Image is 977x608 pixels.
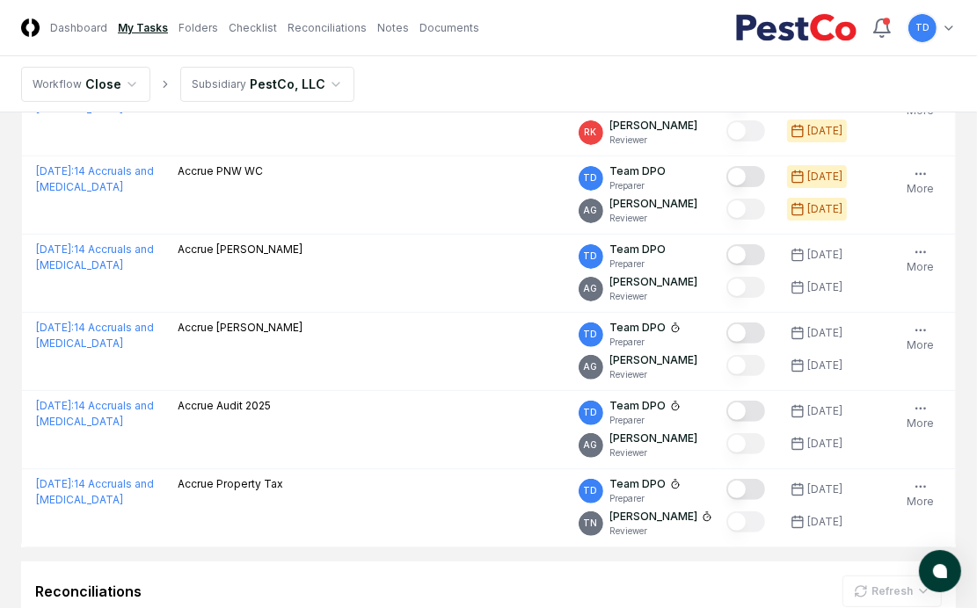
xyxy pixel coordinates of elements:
[179,163,264,179] p: Accrue PNW WC
[726,322,765,344] button: Mark complete
[179,242,303,257] p: Accrue [PERSON_NAME]
[118,20,168,36] a: My Tasks
[21,18,40,37] img: Logo
[610,525,712,538] p: Reviewer
[610,290,698,303] p: Reviewer
[377,20,409,36] a: Notes
[808,201,843,217] div: [DATE]
[610,196,698,212] p: [PERSON_NAME]
[419,20,479,36] a: Documents
[907,12,938,44] button: TD
[903,242,937,279] button: More
[36,321,74,334] span: [DATE] :
[21,67,354,102] nav: breadcrumb
[903,320,937,357] button: More
[610,134,698,147] p: Reviewer
[726,479,765,500] button: Mark complete
[915,21,930,34] span: TD
[610,509,698,525] p: [PERSON_NAME]
[808,436,843,452] div: [DATE]
[584,484,598,497] span: TD
[36,399,74,412] span: [DATE] :
[179,476,284,492] p: Accrue Property Tax
[808,247,843,263] div: [DATE]
[610,274,698,290] p: [PERSON_NAME]
[36,164,154,193] a: [DATE]:14 Accruals and [MEDICAL_DATA]
[726,199,765,220] button: Mark complete
[610,336,681,349] p: Preparer
[610,492,681,505] p: Preparer
[919,550,961,592] button: atlas-launcher
[808,514,843,530] div: [DATE]
[726,120,765,141] button: Mark complete
[610,368,698,381] p: Reviewer
[903,476,937,513] button: More
[808,403,843,419] div: [DATE]
[179,320,303,336] p: Accrue [PERSON_NAME]
[610,476,667,492] p: Team DPO
[610,118,698,134] p: [PERSON_NAME]
[584,438,598,452] span: AG
[808,279,843,295] div: [DATE]
[585,126,597,139] span: RK
[584,517,598,530] span: TN
[610,257,667,271] p: Preparer
[735,14,857,42] img: PestCo logo
[610,320,667,336] p: Team DPO
[36,477,154,506] a: [DATE]:14 Accruals and [MEDICAL_DATA]
[610,212,698,225] p: Reviewer
[610,242,667,257] p: Team DPO
[610,163,667,179] p: Team DPO
[726,355,765,376] button: Mark complete
[36,164,74,177] span: [DATE] :
[726,244,765,265] button: Mark complete
[903,163,937,200] button: More
[610,179,667,192] p: Preparer
[179,398,272,414] p: Accrue Audit 2025
[36,242,74,256] span: [DATE] :
[179,20,218,36] a: Folders
[808,325,843,341] div: [DATE]
[903,398,937,435] button: More
[36,477,74,490] span: [DATE] :
[610,431,698,446] p: [PERSON_NAME]
[584,360,598,373] span: AG
[726,511,765,532] button: Mark complete
[726,401,765,422] button: Mark complete
[35,581,142,602] div: Reconciliations
[229,20,277,36] a: Checklist
[610,414,681,427] p: Preparer
[726,166,765,187] button: Mark complete
[726,433,765,454] button: Mark complete
[36,242,154,271] a: [DATE]:14 Accruals and [MEDICAL_DATA]
[36,321,154,350] a: [DATE]:14 Accruals and [MEDICAL_DATA]
[584,171,598,185] span: TD
[50,20,107,36] a: Dashboard
[584,282,598,295] span: AG
[192,76,246,92] div: Subsidiary
[584,204,598,217] span: AG
[808,481,843,497] div: [DATE]
[808,169,843,185] div: [DATE]
[610,398,667,414] p: Team DPO
[33,76,82,92] div: Workflow
[610,446,698,460] p: Reviewer
[584,328,598,341] span: TD
[288,20,367,36] a: Reconciliations
[584,250,598,263] span: TD
[610,352,698,368] p: [PERSON_NAME]
[584,406,598,419] span: TD
[36,399,154,428] a: [DATE]:14 Accruals and [MEDICAL_DATA]
[808,123,843,139] div: [DATE]
[808,358,843,373] div: [DATE]
[726,277,765,298] button: Mark complete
